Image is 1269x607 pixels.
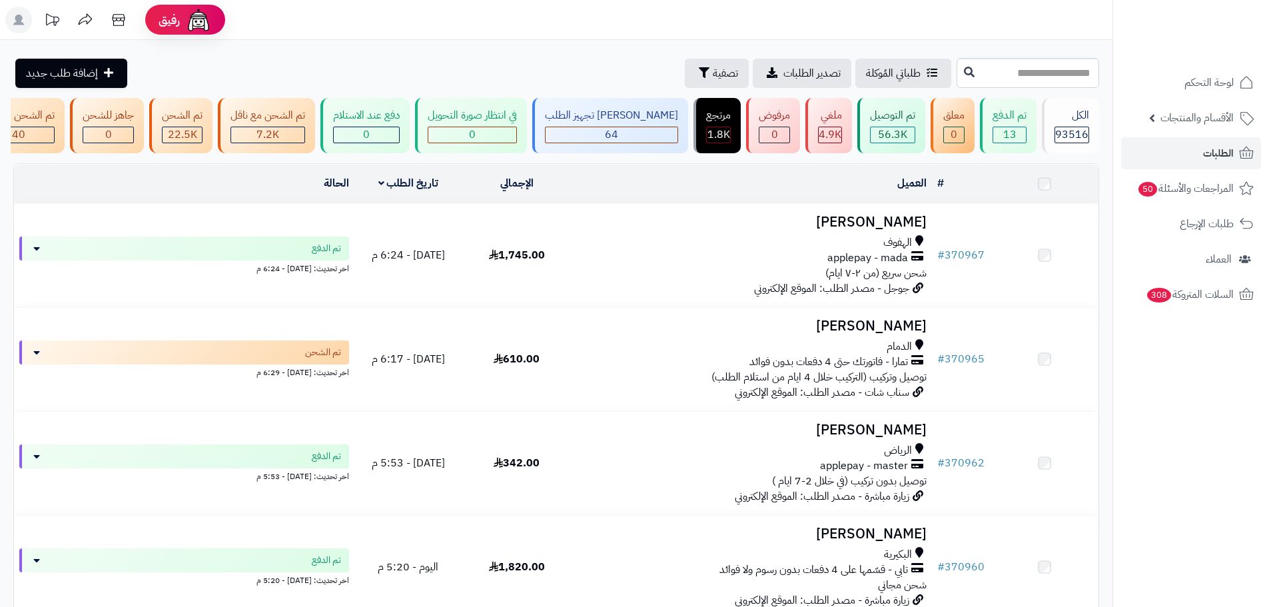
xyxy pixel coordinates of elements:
div: معلق [943,108,965,123]
a: #370962 [937,455,985,471]
span: 7.2K [256,127,279,143]
div: في انتظار صورة التحويل [428,108,517,123]
span: 1,745.00 [489,247,545,263]
div: اخر تحديث: [DATE] - 6:24 م [19,261,349,275]
div: مرفوض [759,108,790,123]
span: 1,820.00 [489,559,545,575]
a: العملاء [1121,243,1261,275]
span: تم الدفع [312,450,341,463]
span: 1.8K [707,127,730,143]
a: تاريخ الطلب [378,175,439,191]
a: تصدير الطلبات [753,59,851,88]
span: 93516 [1055,127,1088,143]
span: تم الشحن [305,346,341,359]
a: تم التوصيل 56.3K [855,98,928,153]
span: [DATE] - 5:53 م [372,455,445,471]
span: 4.9K [819,127,841,143]
span: اليوم - 5:20 م [378,559,438,575]
span: العملاء [1206,250,1232,269]
span: # [937,247,945,263]
span: [DATE] - 6:24 م [372,247,445,263]
div: [PERSON_NAME] تجهيز الطلب [545,108,678,123]
span: تصفية [713,65,738,81]
span: # [937,351,945,367]
span: # [937,455,945,471]
div: 0 [428,127,516,143]
div: اخر تحديث: [DATE] - 5:20 م [19,572,349,586]
div: اخر تحديث: [DATE] - 6:29 م [19,364,349,378]
span: رفيق [159,12,180,28]
span: 0 [771,127,778,143]
div: تم الشحن [162,108,203,123]
span: 0 [363,127,370,143]
img: logo-2.png [1178,37,1256,65]
a: معلق 0 [928,98,977,153]
span: الهفوف [883,235,912,251]
span: applepay - mada [827,251,908,266]
span: الرياض [884,443,912,458]
div: 56264 [871,127,915,143]
span: جوجل - مصدر الطلب: الموقع الإلكتروني [754,281,909,297]
div: مرتجع [706,108,731,123]
a: العميل [897,175,927,191]
div: 0 [334,127,399,143]
span: إضافة طلب جديد [26,65,98,81]
a: دفع عند الاستلام 0 [318,98,412,153]
span: الدمام [887,339,912,354]
span: 64 [605,127,618,143]
div: دفع عند الاستلام [333,108,400,123]
span: تصدير الطلبات [783,65,841,81]
div: تم الشحن مع ناقل [230,108,305,123]
a: مرفوض 0 [743,98,803,153]
span: تم الدفع [312,554,341,567]
span: شحن مجاني [878,577,927,593]
div: تم الدفع [993,108,1027,123]
a: المراجعات والأسئلة50 [1121,173,1261,205]
span: 50 [1138,182,1157,197]
span: 0 [469,127,476,143]
a: [PERSON_NAME] تجهيز الطلب 64 [530,98,691,153]
div: 1786 [707,127,730,143]
a: تم الدفع 13 [977,98,1039,153]
div: 0 [759,127,789,143]
a: #370967 [937,247,985,263]
h3: [PERSON_NAME] [576,215,927,230]
span: طلبات الإرجاع [1180,215,1234,233]
div: تم التوصيل [870,108,915,123]
span: [DATE] - 6:17 م [372,351,445,367]
span: 22.5K [168,127,197,143]
a: طلبات الإرجاع [1121,208,1261,240]
div: 7223 [231,127,304,143]
span: طلباتي المُوكلة [866,65,921,81]
span: الأقسام والمنتجات [1160,109,1234,127]
div: 0 [83,127,133,143]
a: جاهز للشحن 0 [67,98,147,153]
span: توصيل وتركيب (التركيب خلال 4 ايام من استلام الطلب) [711,369,927,385]
a: تم الشحن مع ناقل 7.2K [215,98,318,153]
span: 56.3K [878,127,907,143]
a: لوحة التحكم [1121,67,1261,99]
span: 0 [105,127,112,143]
div: 64 [546,127,677,143]
span: 308 [1147,288,1171,303]
div: الكل [1055,108,1089,123]
span: 340 [5,127,25,143]
span: الطلبات [1203,144,1234,163]
span: توصيل بدون تركيب (في خلال 2-7 ايام ) [772,473,927,489]
a: مرتجع 1.8K [691,98,743,153]
a: # [937,175,944,191]
span: البكيرية [884,547,912,562]
span: 342.00 [494,455,540,471]
h3: [PERSON_NAME] [576,422,927,438]
span: # [937,559,945,575]
button: تصفية [685,59,749,88]
a: السلات المتروكة308 [1121,279,1261,310]
span: 0 [951,127,957,143]
a: الكل93516 [1039,98,1102,153]
div: 22542 [163,127,202,143]
div: ملغي [818,108,842,123]
h3: [PERSON_NAME] [576,526,927,542]
a: طلباتي المُوكلة [855,59,951,88]
a: تم الشحن 22.5K [147,98,215,153]
a: ملغي 4.9K [803,98,855,153]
